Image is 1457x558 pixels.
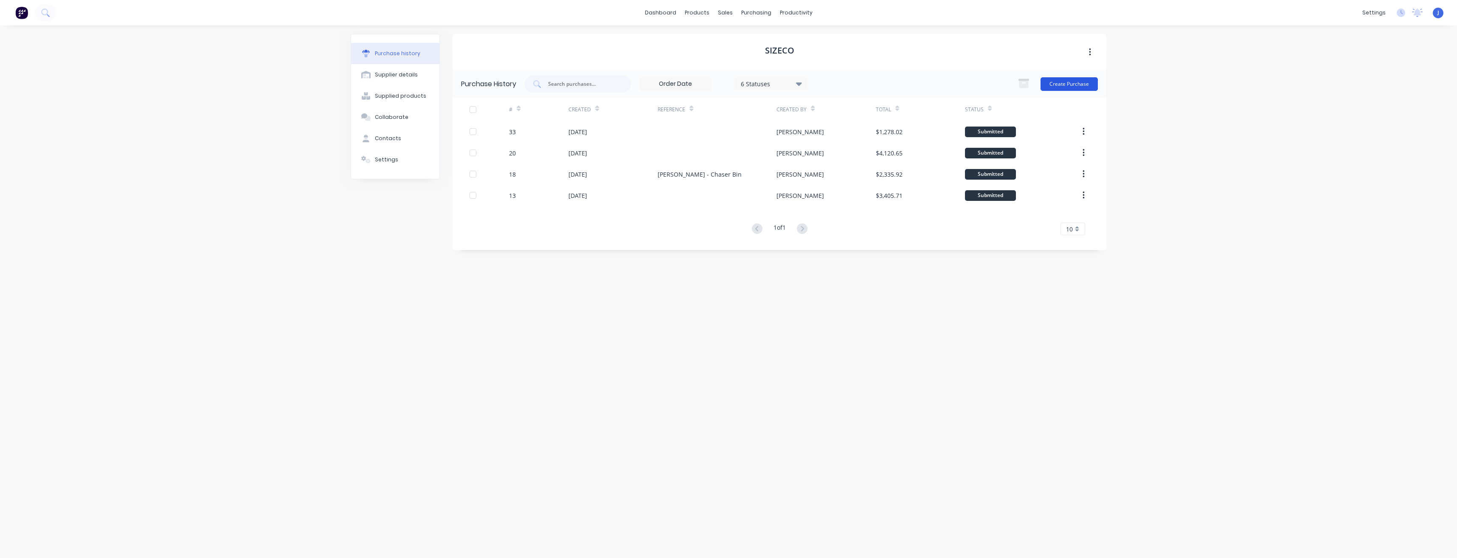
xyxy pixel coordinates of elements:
button: Create Purchase [1041,77,1098,91]
button: Contacts [351,128,439,149]
div: [DATE] [568,170,587,179]
div: $2,335.92 [876,170,903,179]
div: productivity [776,6,817,19]
div: [PERSON_NAME] [776,149,824,158]
div: Settings [375,156,398,163]
div: Total [876,106,891,113]
div: settings [1358,6,1390,19]
div: Collaborate [375,113,408,121]
div: Submitted [965,190,1016,201]
div: 13 [509,191,516,200]
h1: Sizeco [765,45,794,56]
div: Reference [658,106,685,113]
div: $1,278.02 [876,127,903,136]
button: Collaborate [351,107,439,128]
div: [DATE] [568,149,587,158]
div: [DATE] [568,127,587,136]
div: Contacts [375,135,401,142]
input: Order Date [640,78,711,90]
div: # [509,106,512,113]
div: 20 [509,149,516,158]
div: 18 [509,170,516,179]
button: Supplied products [351,85,439,107]
div: sales [714,6,737,19]
div: Submitted [965,169,1016,180]
div: Submitted [965,127,1016,137]
div: 6 Statuses [741,79,802,88]
div: Status [965,106,984,113]
div: products [681,6,714,19]
div: [PERSON_NAME] - Chaser Bin [658,170,742,179]
div: 33 [509,127,516,136]
button: Purchase history [351,43,439,64]
div: Created By [776,106,807,113]
div: Purchase history [375,50,420,57]
div: $4,120.65 [876,149,903,158]
div: Supplier details [375,71,418,79]
img: Factory [15,6,28,19]
a: dashboard [641,6,681,19]
input: Search purchases... [547,80,618,88]
button: Supplier details [351,64,439,85]
div: Submitted [965,148,1016,158]
span: J [1437,9,1439,17]
div: [PERSON_NAME] [776,170,824,179]
div: [PERSON_NAME] [776,191,824,200]
div: $3,405.71 [876,191,903,200]
div: [DATE] [568,191,587,200]
div: Created [568,106,591,113]
button: Settings [351,149,439,170]
div: Purchase History [461,79,516,89]
span: 10 [1066,225,1073,234]
div: 1 of 1 [774,223,786,235]
div: [PERSON_NAME] [776,127,824,136]
div: Supplied products [375,92,426,100]
div: purchasing [737,6,776,19]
